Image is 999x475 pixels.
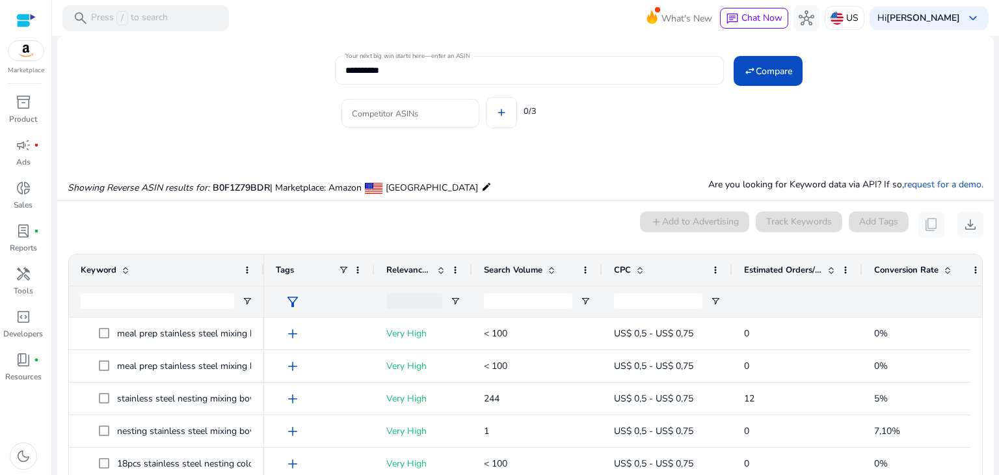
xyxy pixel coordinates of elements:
[614,327,693,340] span: US$ 0,5 - US$ 0,75
[73,10,88,26] span: search
[744,360,749,372] span: 0
[484,327,507,340] span: < 100
[963,217,978,232] span: download
[965,10,981,26] span: keyboard_arrow_down
[386,418,460,444] p: Very High
[16,448,31,464] span: dark_mode
[886,12,960,24] b: [PERSON_NAME]
[726,12,739,25] span: chat
[270,182,362,194] span: | Marketplace: Amazon
[874,360,888,372] span: 0%
[16,352,31,368] span: book_4
[276,264,294,276] span: Tags
[213,182,270,194] span: B0F1Z79BDR
[386,320,460,347] p: Very High
[741,12,782,24] span: Chat Now
[117,385,276,412] p: stainless steel nesting mixing bowls
[756,64,792,78] span: Compare
[5,371,42,383] p: Resources
[744,65,756,77] mat-icon: swap_horiz
[117,320,302,347] p: meal prep stainless steel mixing bowls set
[484,264,542,276] span: Search Volume
[744,392,754,405] span: 12
[614,293,702,309] input: CPC Filter Input
[285,294,300,310] span: filter_alt
[285,391,300,407] span: add
[580,296,591,306] button: Open Filter Menu
[345,51,470,61] mat-label: Your next big win starts here—enter an ASIN
[285,359,300,374] span: add
[116,11,128,25] span: /
[8,41,44,61] img: amazon.svg
[34,228,39,234] span: fiber_manual_record
[285,424,300,439] span: add
[450,296,460,306] button: Open Filter Menu
[14,199,33,211] p: Sales
[285,456,300,472] span: add
[661,7,712,30] span: What's New
[9,113,37,125] p: Product
[16,309,31,325] span: code_blocks
[34,142,39,148] span: fiber_manual_record
[614,360,693,372] span: US$ 0,5 - US$ 0,75
[831,12,844,25] img: us.svg
[874,425,900,437] span: 7,10%
[68,182,209,194] i: Showing Reverse ASIN results for:
[799,10,814,26] span: hub
[10,242,37,254] p: Reports
[710,296,721,306] button: Open Filter Menu
[285,326,300,342] span: add
[744,425,749,437] span: 0
[386,385,460,412] p: Very High
[524,103,537,118] mat-hint: 0/3
[708,178,983,191] p: Are you looking for Keyword data via API? If so, .
[3,328,43,340] p: Developers
[386,182,478,194] span: [GEOGRAPHIC_DATA]
[874,327,888,340] span: 0%
[614,425,693,437] span: US$ 0,5 - US$ 0,75
[744,327,749,340] span: 0
[846,7,859,29] p: US
[904,178,981,191] a: request for a demo
[34,357,39,362] span: fiber_manual_record
[16,223,31,239] span: lab_profile
[614,457,693,470] span: US$ 0,5 - US$ 0,75
[484,293,572,309] input: Search Volume Filter Input
[874,392,888,405] span: 5%
[614,392,693,405] span: US$ 0,5 - US$ 0,75
[8,66,44,75] p: Marketplace
[242,296,252,306] button: Open Filter Menu
[81,293,234,309] input: Keyword Filter Input
[16,180,31,196] span: donut_small
[614,264,631,276] span: CPC
[81,264,116,276] span: Keyword
[117,418,276,444] p: nesting stainless steel mixing bowls
[877,14,960,23] p: Hi
[496,107,507,118] mat-icon: add
[734,56,803,86] button: Compare
[793,5,819,31] button: hub
[91,11,168,25] p: Press to search
[874,264,939,276] span: Conversion Rate
[16,266,31,282] span: handyman
[484,392,499,405] span: 244
[14,285,33,297] p: Tools
[484,457,507,470] span: < 100
[720,8,788,29] button: chatChat Now
[957,211,983,238] button: download
[16,137,31,153] span: campaign
[386,264,432,276] span: Relevance Score
[484,425,489,437] span: 1
[16,94,31,110] span: inventory_2
[744,264,822,276] span: Estimated Orders/Month
[874,457,888,470] span: 0%
[744,457,749,470] span: 0
[386,353,460,379] p: Very High
[117,353,287,379] p: meal prep stainless steel mixing bowls
[484,360,507,372] span: < 100
[481,179,492,195] mat-icon: edit
[16,156,31,168] p: Ads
